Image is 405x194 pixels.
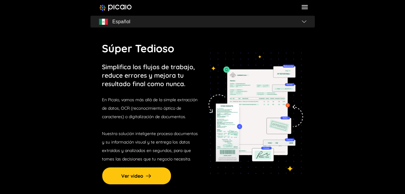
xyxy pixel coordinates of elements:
[145,172,152,179] img: arrow-right
[99,19,108,25] img: flag
[102,97,198,119] span: En Picaio, vamos más allá de la simple extracción de datos, OCR (reconocimiento óptico de caracte...
[112,18,131,26] span: Español
[102,167,171,185] button: Ver video
[205,53,303,174] img: tedioso-img
[102,63,195,88] p: Simplifica los flujos de trabajo, reduce errores y mejora tu resultado final como nunca.
[100,5,132,11] img: image
[90,16,315,28] button: flagEspañolflag
[102,42,174,55] span: Súper Tedioso
[302,20,306,23] img: flag
[102,131,198,162] span: Nuestra solución inteligente procesa documentos y su información visual y te entrega los datos ex...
